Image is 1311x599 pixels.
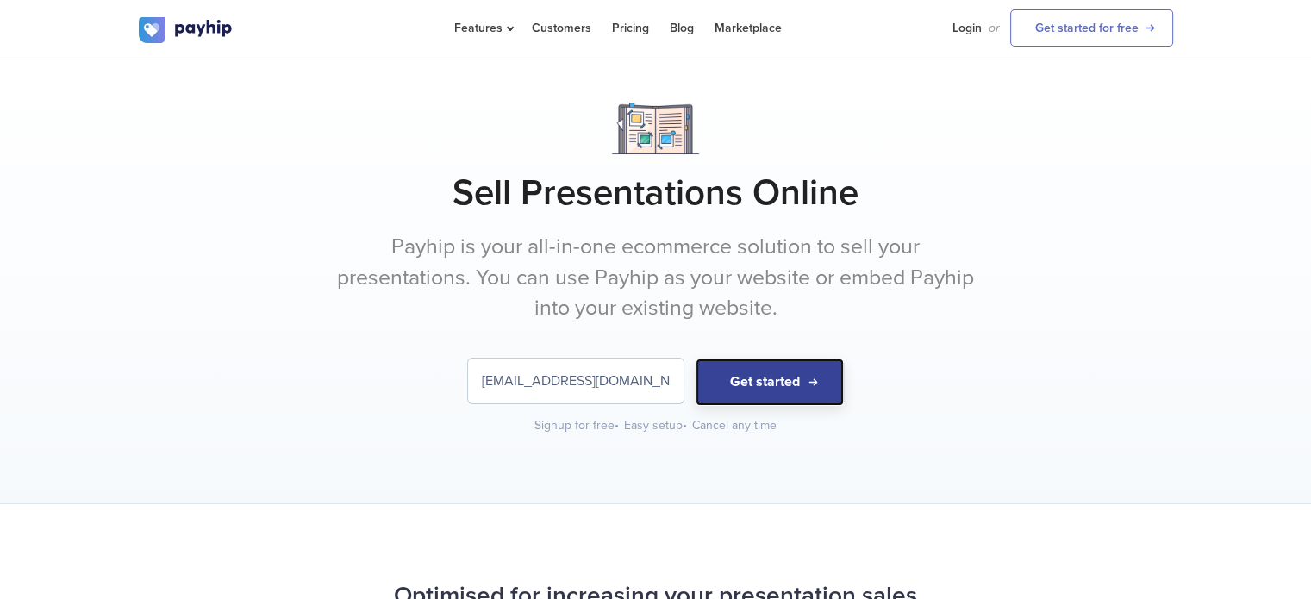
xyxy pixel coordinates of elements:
[624,417,689,434] div: Easy setup
[692,417,777,434] div: Cancel any time
[683,418,687,433] span: •
[534,417,621,434] div: Signup for free
[696,359,844,406] button: Get started
[1010,9,1173,47] a: Get started for free
[139,17,234,43] img: logo.svg
[454,21,511,35] span: Features
[333,232,979,324] p: Payhip is your all-in-one ecommerce solution to sell your presentations. You can use Payhip as yo...
[612,103,699,154] img: Notebook.png
[615,418,619,433] span: •
[139,172,1173,215] h1: Sell Presentations Online
[468,359,684,403] input: Enter your email address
